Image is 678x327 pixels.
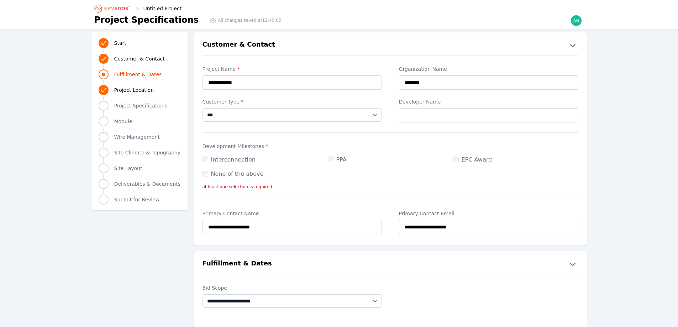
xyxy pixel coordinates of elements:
span: Project Location [114,86,154,94]
span: Submit for Review [114,196,160,203]
input: EPC Award [453,157,459,162]
span: Fulfillment & Dates [114,71,162,78]
label: Developer Name [399,98,578,105]
nav: Progress [99,37,181,206]
img: anavarro@evsolarusa.com [571,15,582,26]
label: PPA [328,156,347,163]
h2: Customer & Contact [203,39,275,51]
span: Site Layout [114,165,142,172]
label: None of the above [203,170,264,177]
label: Primary Contact Name [203,210,382,217]
label: Bid Scope [203,284,382,291]
span: Deliverables & Documents [114,180,181,188]
span: Customer & Contact [114,55,165,62]
button: Fulfillment & Dates [194,258,587,270]
label: EPC Award [453,156,492,163]
label: Customer Type [203,98,382,105]
span: Module [114,118,132,125]
input: PPA [328,157,333,162]
h2: Fulfillment & Dates [203,258,272,270]
input: Interconnection [203,157,208,162]
p: at least one selection is required [203,184,578,190]
div: Untitled Project [133,5,182,12]
span: Wire Management [114,133,160,141]
label: Organization Name [399,65,578,73]
label: Interconnection [203,156,256,163]
span: All changes saved at 12:40:05 [218,17,281,23]
input: None of the above [203,171,208,176]
label: Primary Contact Email [399,210,578,217]
span: Start [114,39,126,47]
label: Development Milestones [203,143,578,150]
button: Customer & Contact [194,39,587,51]
h1: Project Specifications [94,14,199,26]
span: Site Climate & Topography [114,149,180,156]
span: Project Specifications [114,102,168,109]
nav: Breadcrumb [94,3,182,14]
label: Project Name [203,65,382,73]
